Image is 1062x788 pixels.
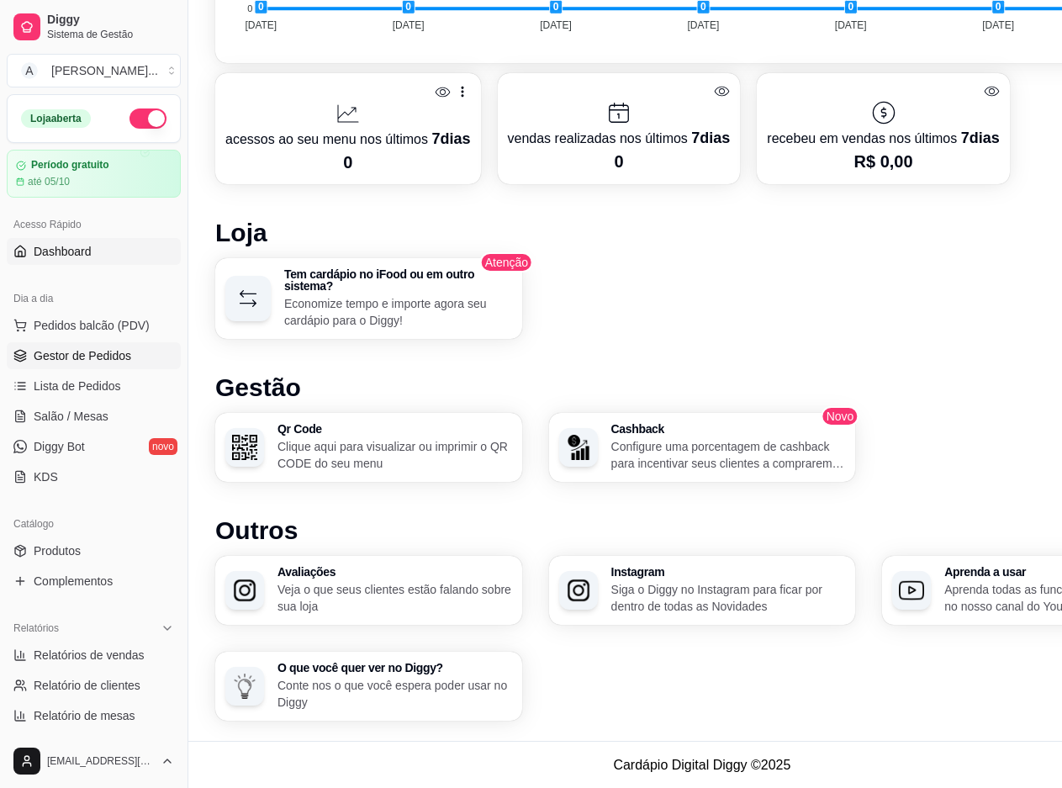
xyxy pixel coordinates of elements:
[822,406,859,426] span: Novo
[34,317,150,334] span: Pedidos balcão (PDV)
[34,438,85,455] span: Diggy Bot
[7,463,181,490] a: KDS
[215,652,522,721] button: O que você quer ver no Diggy?O que você quer ver no Diggy?Conte nos o que você espera poder usar ...
[247,3,252,13] tspan: 0
[7,403,181,430] a: Salão / Mesas
[225,151,471,174] p: 0
[7,510,181,537] div: Catálogo
[508,150,731,173] p: 0
[215,556,522,625] button: AvaliaçõesAvaliaçõesVeja o que seus clientes estão falando sobre sua loja
[767,126,999,150] p: recebeu em vendas nos últimos
[767,150,999,173] p: R$ 0,00
[34,542,81,559] span: Produtos
[982,19,1014,31] tspan: [DATE]
[245,19,277,31] tspan: [DATE]
[7,238,181,265] a: Dashboard
[51,62,158,79] div: [PERSON_NAME] ...
[566,578,591,603] img: Instagram
[47,13,174,28] span: Diggy
[284,268,512,292] h3: Tem cardápio no iFood ou em outro sistema?
[611,438,846,472] p: Configure uma porcentagem de cashback para incentivar seus clientes a comprarem em sua loja
[508,126,731,150] p: vendas realizadas nos últimos
[232,578,257,603] img: Avaliações
[540,19,572,31] tspan: [DATE]
[899,578,924,603] img: Aprenda a usar
[566,435,591,460] img: Cashback
[549,556,856,625] button: InstagramInstagramSiga o Diggy no Instagram para ficar por dentro de todas as Novidades
[277,677,512,711] p: Conte nos o que você espera poder usar no Diggy
[7,7,181,47] a: DiggySistema de Gestão
[21,109,91,128] div: Loja aberta
[34,707,135,724] span: Relatório de mesas
[277,438,512,472] p: Clique aqui para visualizar ou imprimir o QR CODE do seu menu
[431,130,470,147] span: 7 dias
[13,621,59,635] span: Relatórios
[393,19,425,31] tspan: [DATE]
[31,159,109,172] article: Período gratuito
[34,408,108,425] span: Salão / Mesas
[7,285,181,312] div: Dia a dia
[7,373,181,399] a: Lista de Pedidos
[480,252,533,272] span: Atenção
[7,342,181,369] a: Gestor de Pedidos
[34,573,113,590] span: Complementos
[47,28,174,41] span: Sistema de Gestão
[277,662,512,674] h3: O que você quer ver no Diggy?
[34,468,58,485] span: KDS
[215,413,522,482] button: Qr CodeQr CodeClique aqui para visualizar ou imprimir o QR CODE do seu menu
[7,211,181,238] div: Acesso Rápido
[7,150,181,198] a: Período gratuitoaté 05/10
[47,754,154,768] span: [EMAIL_ADDRESS][DOMAIN_NAME]
[549,413,856,482] button: CashbackCashbackConfigure uma porcentagem de cashback para incentivar seus clientes a comprarem e...
[277,423,512,435] h3: Qr Code
[691,130,730,146] span: 7 dias
[835,19,867,31] tspan: [DATE]
[28,175,70,188] article: até 05/10
[34,243,92,260] span: Dashboard
[232,674,257,699] img: O que você quer ver no Diggy?
[232,435,257,460] img: Qr Code
[961,130,1000,146] span: 7 dias
[34,677,140,694] span: Relatório de clientes
[7,642,181,669] a: Relatórios de vendas
[215,258,522,339] button: Tem cardápio no iFood ou em outro sistema?Economize tempo e importe agora seu cardápio para o Diggy!
[611,423,846,435] h3: Cashback
[277,566,512,578] h3: Avaliações
[277,581,512,615] p: Veja o que seus clientes estão falando sobre sua loja
[611,581,846,615] p: Siga o Diggy no Instagram para ficar por dentro de todas as Novidades
[21,62,38,79] span: A
[7,741,181,781] button: [EMAIL_ADDRESS][DOMAIN_NAME]
[225,127,471,151] p: acessos ao seu menu nos últimos
[7,537,181,564] a: Produtos
[7,433,181,460] a: Diggy Botnovo
[34,647,145,664] span: Relatórios de vendas
[7,312,181,339] button: Pedidos balcão (PDV)
[687,19,719,31] tspan: [DATE]
[129,108,166,129] button: Alterar Status
[34,347,131,364] span: Gestor de Pedidos
[7,702,181,729] a: Relatório de mesas
[7,732,181,759] a: Relatório de fidelidadenovo
[7,54,181,87] button: Select a team
[611,566,846,578] h3: Instagram
[284,295,512,329] p: Economize tempo e importe agora seu cardápio para o Diggy!
[7,568,181,595] a: Complementos
[34,378,121,394] span: Lista de Pedidos
[7,672,181,699] a: Relatório de clientes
